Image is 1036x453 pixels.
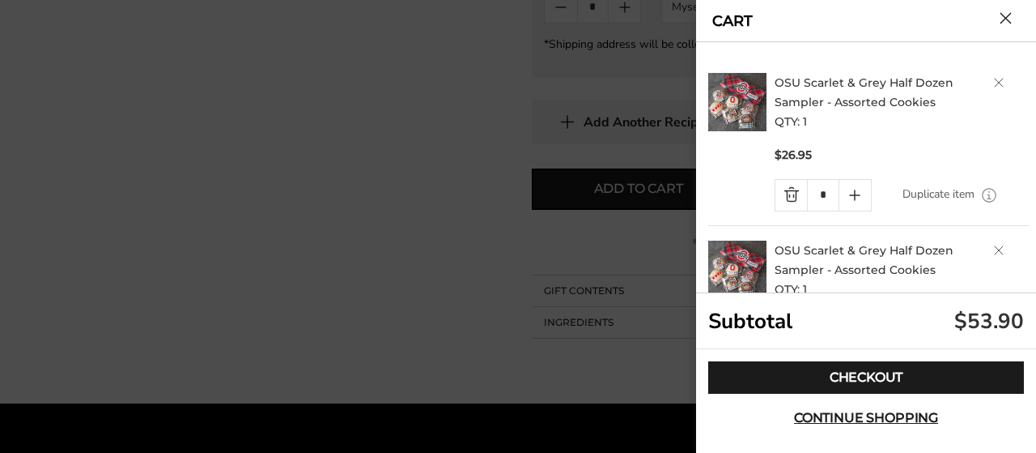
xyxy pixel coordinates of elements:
div: Subtotal [696,293,1036,349]
a: Delete product [994,78,1004,88]
div: $53.90 [954,307,1024,335]
span: Continue shopping [794,412,938,425]
a: Quantity plus button [839,180,871,211]
a: Checkout [708,361,1024,394]
a: OSU Scarlet & Grey Half Dozen Sampler - Assorted Cookies [775,243,953,277]
img: C. Krueger's. image [708,73,766,131]
a: CART [712,14,753,28]
img: C. Krueger's. image [708,241,766,299]
h2: QTY: 1 [775,241,1029,299]
a: Duplicate item [902,186,974,203]
button: Close cart [1000,12,1012,24]
a: Delete product [994,246,1004,255]
a: OSU Scarlet & Grey Half Dozen Sampler - Assorted Cookies [775,75,953,109]
input: Quantity Input [807,180,839,211]
a: Quantity minus button [775,180,807,211]
span: $26.95 [775,147,812,163]
button: Continue shopping [708,402,1024,434]
h2: QTY: 1 [775,73,1029,131]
